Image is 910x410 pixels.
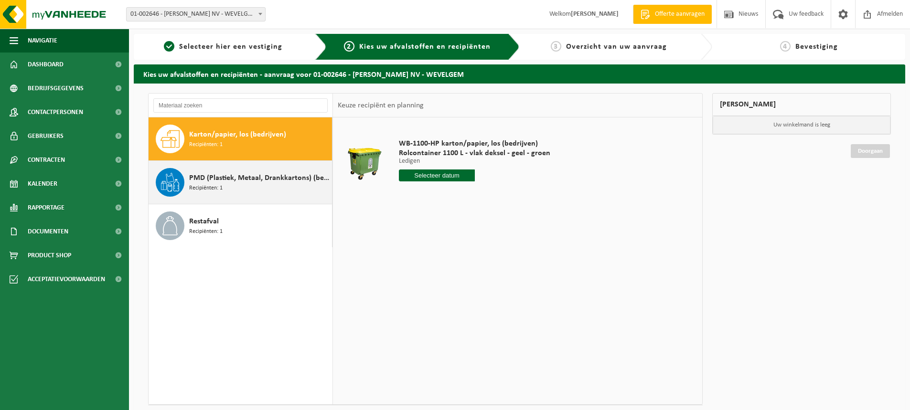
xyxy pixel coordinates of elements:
strong: [PERSON_NAME] [571,11,619,18]
span: Acceptatievoorwaarden [28,267,105,291]
span: Recipiënten: 1 [189,227,223,236]
span: Product Shop [28,243,71,267]
span: Selecteer hier een vestiging [179,43,282,51]
a: 1Selecteer hier een vestiging [139,41,308,53]
h2: Kies uw afvalstoffen en recipiënten - aanvraag voor 01-002646 - [PERSON_NAME] NV - WEVELGEM [134,64,905,83]
span: Gebruikers [28,124,64,148]
button: Restafval Recipiënten: 1 [149,204,332,247]
span: Overzicht van uw aanvraag [566,43,667,51]
p: Ledigen [399,158,550,165]
span: Offerte aanvragen [653,10,707,19]
span: Navigatie [28,29,57,53]
span: Documenten [28,220,68,243]
span: 1 [164,41,174,52]
span: Kalender [28,172,57,196]
div: [PERSON_NAME] [712,93,891,116]
span: Bedrijfsgegevens [28,76,84,100]
span: Recipiënten: 1 [189,184,223,193]
span: Bevestiging [795,43,838,51]
a: Doorgaan [851,144,890,158]
button: Karton/papier, los (bedrijven) Recipiënten: 1 [149,117,332,161]
span: 01-002646 - ALBERT BRILLE NV - WEVELGEM [126,7,266,21]
span: WB-1100-HP karton/papier, los (bedrijven) [399,139,550,148]
span: Rapportage [28,196,64,220]
span: Kies uw afvalstoffen en recipiënten [359,43,491,51]
input: Materiaal zoeken [153,98,328,113]
span: 4 [780,41,791,52]
span: 01-002646 - ALBERT BRILLE NV - WEVELGEM [127,8,265,21]
a: Offerte aanvragen [633,5,712,24]
span: Recipiënten: 1 [189,140,223,149]
span: Contracten [28,148,65,172]
span: Contactpersonen [28,100,83,124]
p: Uw winkelmand is leeg [713,116,890,134]
span: Restafval [189,216,219,227]
span: Karton/papier, los (bedrijven) [189,129,286,140]
button: PMD (Plastiek, Metaal, Drankkartons) (bedrijven) Recipiënten: 1 [149,161,332,204]
input: Selecteer datum [399,169,475,181]
span: 2 [344,41,354,52]
div: Keuze recipiënt en planning [333,94,428,117]
span: 3 [551,41,561,52]
span: PMD (Plastiek, Metaal, Drankkartons) (bedrijven) [189,172,330,184]
span: Dashboard [28,53,64,76]
span: Rolcontainer 1100 L - vlak deksel - geel - groen [399,148,550,158]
